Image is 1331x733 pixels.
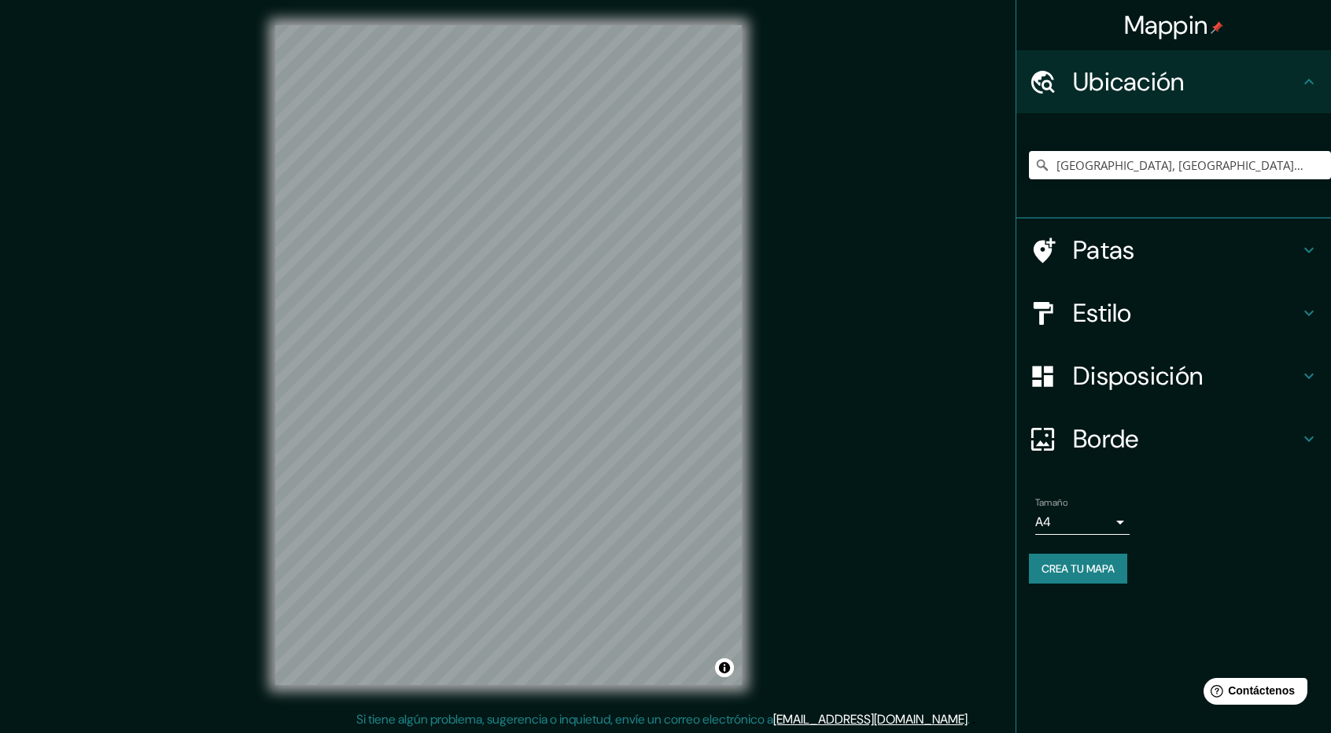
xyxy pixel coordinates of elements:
img: pin-icon.png [1211,21,1223,34]
font: . [972,710,975,727]
div: Ubicación [1016,50,1331,113]
font: Tamaño [1035,496,1067,509]
font: . [970,710,972,727]
div: Disposición [1016,344,1331,407]
div: A4 [1035,510,1130,535]
font: . [968,711,970,727]
font: Disposición [1073,359,1203,392]
div: Estilo [1016,282,1331,344]
font: Mappin [1124,9,1208,42]
div: Borde [1016,407,1331,470]
font: Crea tu mapa [1042,562,1115,576]
font: A4 [1035,514,1051,530]
font: Ubicación [1073,65,1185,98]
button: Activar o desactivar atribución [715,658,734,677]
font: Borde [1073,422,1139,455]
iframe: Lanzador de widgets de ayuda [1191,672,1314,716]
font: Estilo [1073,297,1132,330]
canvas: Mapa [275,25,742,685]
a: [EMAIL_ADDRESS][DOMAIN_NAME] [773,711,968,727]
div: Patas [1016,219,1331,282]
input: Elige tu ciudad o zona [1029,151,1331,179]
button: Crea tu mapa [1029,554,1127,584]
font: Patas [1073,234,1135,267]
font: Si tiene algún problema, sugerencia o inquietud, envíe un correo electrónico a [356,711,773,727]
